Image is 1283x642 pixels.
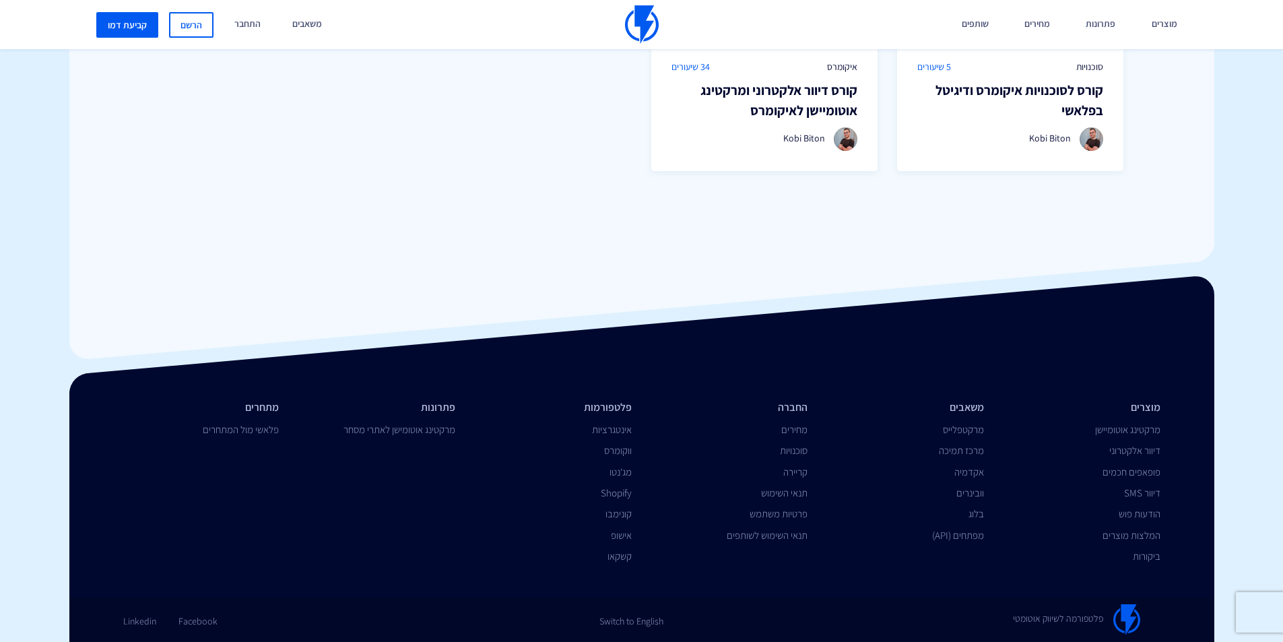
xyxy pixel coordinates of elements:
a: אקדמיה [954,466,984,478]
a: קונימבו [605,507,632,520]
li: מתחרים [123,400,279,416]
li: משאבים [828,400,984,416]
a: אישופ [611,529,632,542]
a: מרקטינג אוטומישן לאתרי מסחר [343,423,455,436]
a: קריירה [783,466,808,478]
a: פרטיות משתמש [750,507,808,520]
a: אינטגרציות [592,423,632,436]
a: דיוור SMS [1124,486,1160,499]
span: Kobi Biton [1029,132,1071,144]
a: מחירים [781,423,808,436]
a: סוכנויות [780,444,808,457]
a: מרקטפלייס [943,423,984,436]
li: פלטפורמות [475,400,632,416]
a: הרשם [169,12,213,38]
span: איקומרס [827,60,857,73]
a: תנאי השימוש לשותפים [727,529,808,542]
a: פלטפורמה לשיווק אוטומטי [1013,604,1140,635]
a: הודעות פוש [1119,507,1160,520]
h3: קורס לסוכנויות איקומרס ודיגיטל בפלאשי [917,80,1103,121]
a: פופאפים חכמים [1103,466,1160,478]
li: פתרונות [299,400,455,416]
a: Shopify [601,486,632,499]
a: Linkedin [123,604,156,628]
span: Kobi Biton [783,132,825,144]
span: 34 שיעורים [671,60,710,73]
a: מפתחים (API) [932,529,984,542]
span: סוכנויות [1076,60,1103,73]
a: ביקורות [1133,550,1160,563]
a: קשקאו [607,550,632,563]
a: מרקטינג אוטומיישן [1095,423,1160,436]
a: תנאי השימוש [761,486,808,499]
li: החברה [652,400,808,416]
a: Switch to English [599,604,663,628]
a: דיוור אלקטרוני [1109,444,1160,457]
a: בלוג [968,507,984,520]
img: Flashy [1113,604,1140,635]
a: Facebook [178,604,218,628]
span: 5 שיעורים [917,60,951,73]
a: ווקומרס [604,444,632,457]
li: מוצרים [1004,400,1160,416]
a: המלצות מוצרים [1103,529,1160,542]
a: פלאשי מול המתחרים [203,423,279,436]
a: מג'נטו [610,466,632,478]
a: מרכז תמיכה [939,444,984,457]
a: קביעת דמו [96,12,158,38]
h3: קורס דיוור אלקטרוני ומרקטינג אוטומיישן לאיקומרס [671,80,857,121]
a: וובינרים [956,486,984,499]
